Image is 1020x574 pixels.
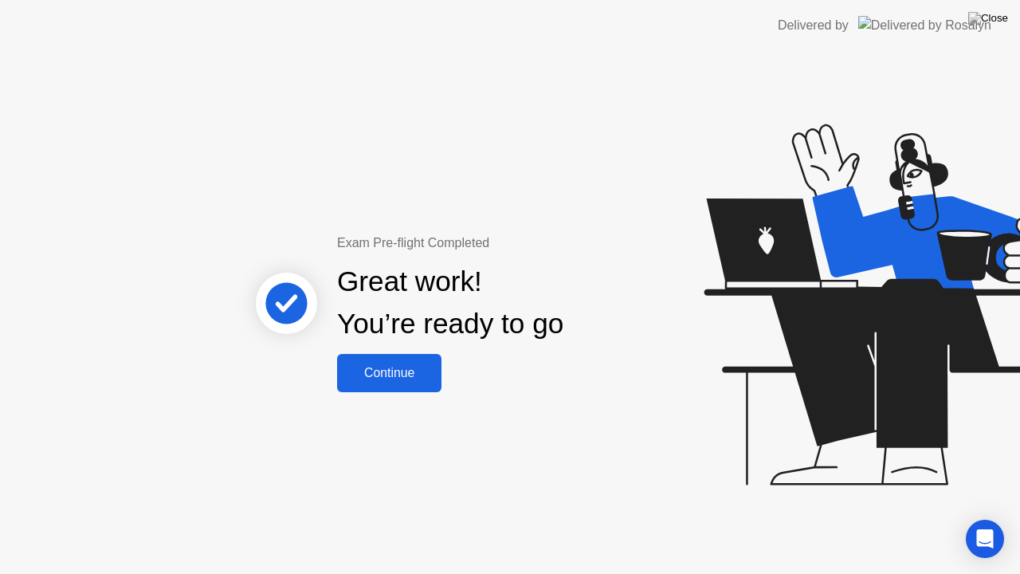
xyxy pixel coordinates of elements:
div: Delivered by [778,16,849,35]
img: Close [968,12,1008,25]
div: Exam Pre-flight Completed [337,234,666,253]
div: Open Intercom Messenger [966,520,1004,558]
div: Continue [342,366,437,380]
img: Delivered by Rosalyn [858,16,991,34]
button: Continue [337,354,441,392]
div: Great work! You’re ready to go [337,261,563,345]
